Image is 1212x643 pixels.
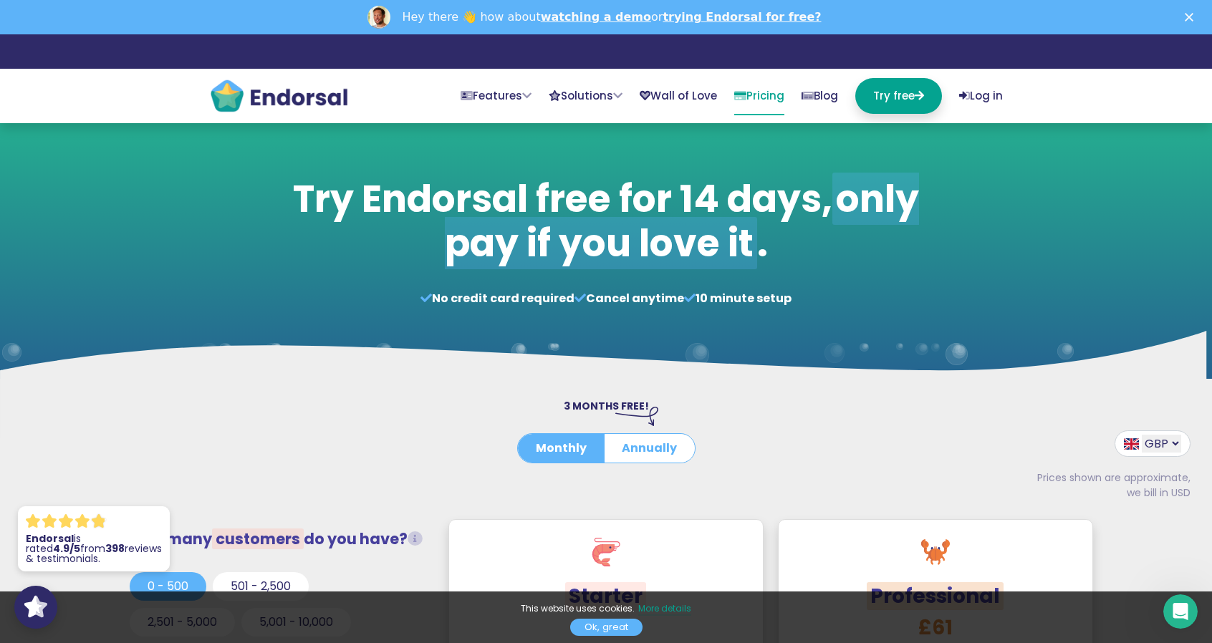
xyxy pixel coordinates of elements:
span: 3 MONTHS FREE! [564,399,649,413]
p: This website uses cookies. [14,602,1198,615]
a: Ok, great [570,619,643,636]
img: Profile image for Dean [367,6,390,29]
button: 0 - 500 [130,572,206,601]
a: Features [461,78,532,114]
img: crab.svg [921,538,950,566]
div: Hey there 👋 how about or [402,10,821,24]
a: Wall of Love [640,78,717,114]
span: Starter [565,582,646,610]
h1: Try Endorsal free for 14 days, . [286,177,927,266]
strong: 4.9/5 [53,541,80,556]
img: arrow-right-down.svg [615,407,658,425]
a: Try free [855,78,942,114]
p: Prices shown are approximate, we bill in USD [920,470,1191,501]
i: Total customers from whom you request testimonials/reviews. [408,531,423,546]
p: No credit card required Cancel anytime 10 minute setup [286,290,927,307]
strong: 398 [105,541,125,556]
strong: Endorsal [26,531,74,546]
p: is rated from reviews & testimonials. [26,533,162,564]
span: Professional [867,582,1004,610]
span: only pay if you love it [445,173,920,269]
a: trying Endorsal for free? [663,10,821,24]
button: 501 - 2,500 [213,572,309,601]
span: customers [212,528,304,549]
a: Pricing [734,78,784,115]
button: Monthly [518,434,605,463]
button: Annually [604,434,695,463]
iframe: Intercom live chat [1163,594,1198,629]
h3: How many do you have? [130,530,423,548]
a: Log in [959,78,1003,114]
div: Close [1185,13,1199,21]
a: More details [638,602,691,616]
a: Blog [802,78,838,114]
a: Solutions [549,78,622,114]
img: endorsal-logo@2x.png [209,78,349,114]
a: watching a demo [541,10,651,24]
img: shrimp.svg [592,538,620,566]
